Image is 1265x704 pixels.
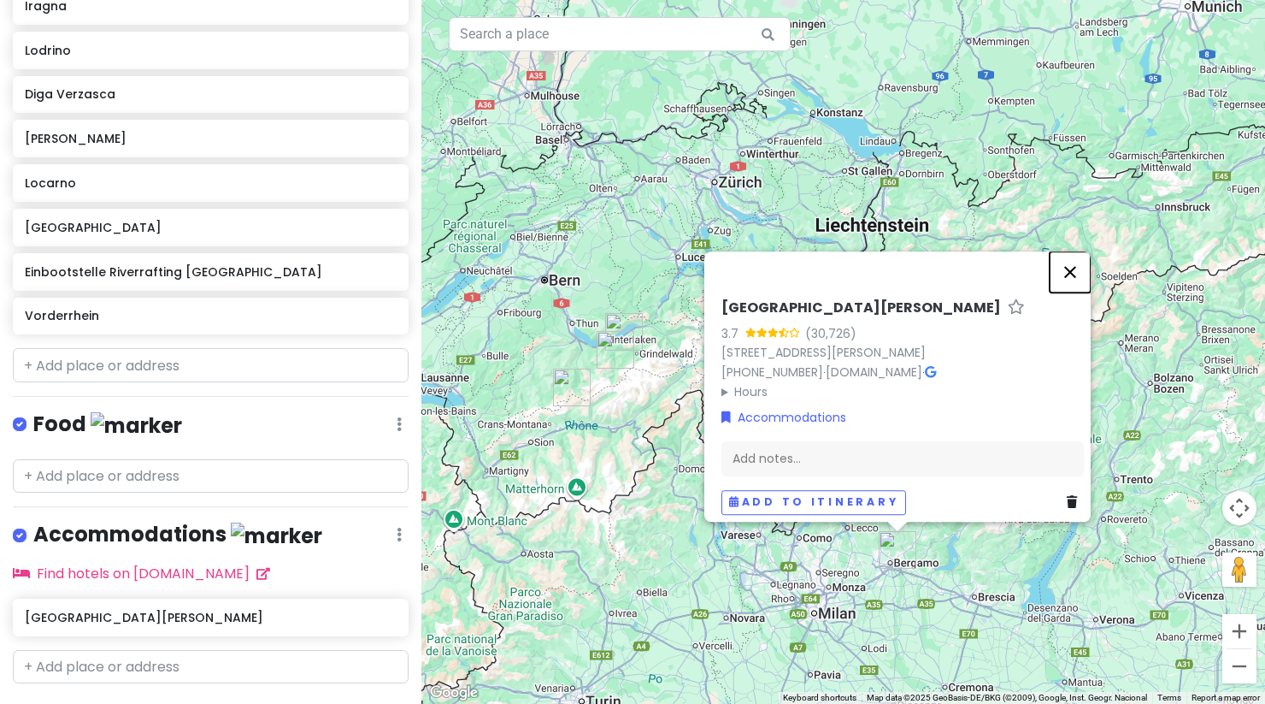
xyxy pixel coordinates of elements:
button: Close [1050,251,1091,293]
a: [DOMAIN_NAME] [826,364,922,381]
h6: [GEOGRAPHIC_DATA] [25,220,397,235]
img: marker [91,412,182,439]
img: marker [231,523,322,549]
button: Keyboard shortcuts [783,692,856,704]
h6: Locarno [25,175,397,191]
h6: Diga Verzasca [25,86,397,102]
h6: [PERSON_NAME] [25,131,397,146]
input: + Add place or address [13,459,409,494]
a: Report a map error [1191,693,1260,702]
h4: Food [33,411,182,439]
button: Zoom in [1222,614,1256,648]
button: Add to itinerary [721,490,906,515]
h6: [GEOGRAPHIC_DATA][PERSON_NAME] [25,610,397,625]
div: Viaferrata - Klettersteig Gemmi Daubenhorn Leukerbad [553,369,591,406]
button: Zoom out [1222,649,1256,683]
div: Add notes... [721,441,1084,476]
h4: Accommodations [33,521,322,549]
i: Google Maps [925,366,936,378]
a: Find hotels on [DOMAIN_NAME] [13,564,270,583]
h6: Lodrino [25,43,397,58]
img: Google [426,682,482,704]
input: Search a place [449,17,791,51]
h6: Einbootstelle Riverrafting [GEOGRAPHIC_DATA] [25,264,397,280]
div: · · [721,299,1084,401]
div: Il Caravaggio International Airport [879,531,916,569]
input: + Add place or address [13,650,409,684]
button: Drag Pegman onto the map to open Street View [1222,553,1256,587]
button: Map camera controls [1222,491,1256,525]
span: Map data ©2025 GeoBasis-DE/BKG (©2009), Google, Inst. Geogr. Nacional [867,693,1147,702]
a: Delete place [1067,493,1084,512]
h6: [GEOGRAPHIC_DATA][PERSON_NAME] [721,299,1001,317]
a: Star place [1008,299,1025,317]
a: Accommodations [721,408,846,427]
div: (30,726) [805,324,856,343]
div: Mürren [597,331,634,369]
a: Open this area in Google Maps (opens a new window) [426,682,482,704]
input: + Add place or address [13,348,409,382]
div: Einbootstelle Riverrafting Lütschine [605,313,643,351]
a: Terms (opens in new tab) [1157,693,1181,702]
a: [STREET_ADDRESS][PERSON_NAME] [721,344,926,361]
div: 3.7 [721,324,745,343]
a: [PHONE_NUMBER] [721,364,823,381]
summary: Hours [721,382,1084,401]
h6: Vorderrhein [25,308,397,323]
